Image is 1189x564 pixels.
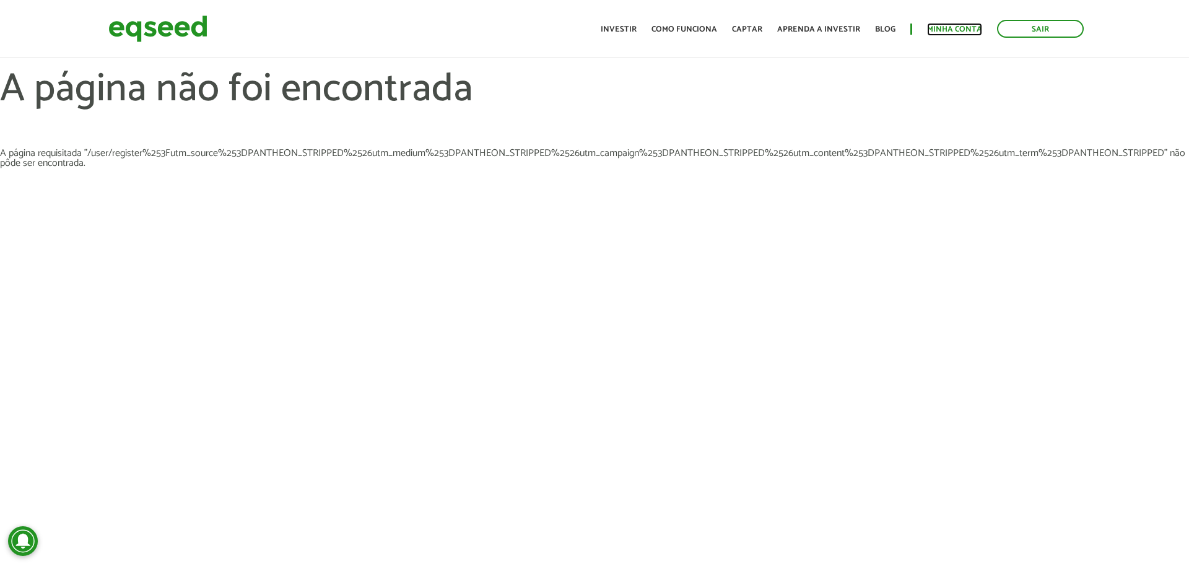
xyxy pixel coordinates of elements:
a: Blog [875,25,895,33]
a: Investir [601,25,637,33]
a: Minha conta [927,25,982,33]
a: Aprenda a investir [777,25,860,33]
a: Como funciona [651,25,717,33]
a: Captar [732,25,762,33]
img: EqSeed [108,12,207,45]
a: Sair [997,20,1084,38]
